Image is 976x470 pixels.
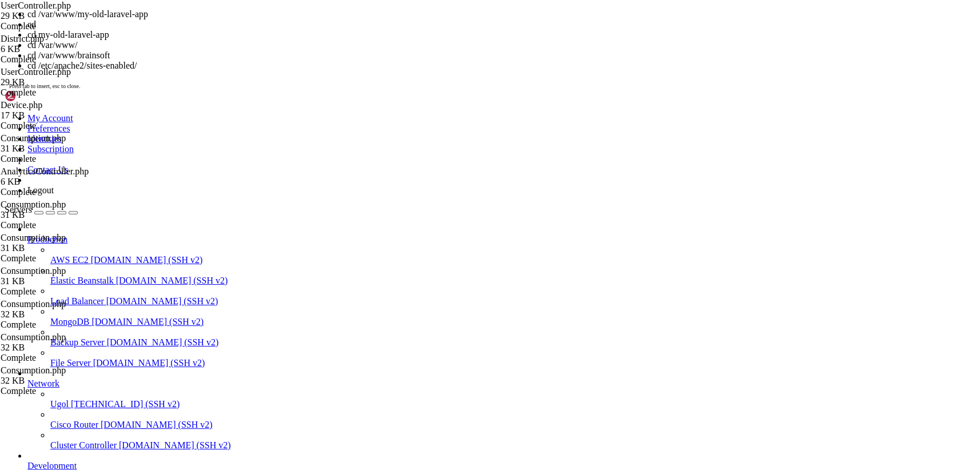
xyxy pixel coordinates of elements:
x-row: * Strictly confined Kubernetes makes edge and IoT secure. Learn how MicroK8s [5,131,826,141]
span: UserController.php [1,67,71,77]
div: Complete [1,220,115,230]
div: Complete [1,54,115,65]
div: 29 KB [1,77,115,87]
x-row: [URL][DOMAIN_NAME] [5,160,826,170]
span: Consumption.php [1,266,115,286]
div: Complete [1,87,115,98]
x-row: System load: 0.0 Processes: 177 [5,82,826,92]
x-row: * Documentation: [URL][DOMAIN_NAME] [5,24,826,34]
div: Complete [1,154,115,164]
span: Consumption.php [1,133,66,143]
x-row: just raised the bar for easy, resilient and secure K8s cluster deployment. [5,141,826,150]
x-row: *** System restart required *** [5,267,826,277]
div: 6 KB [1,44,115,54]
span: UserController.php [1,67,115,87]
x-row: Last login: [DATE] from [TECHNICAL_ID] [5,277,826,286]
x-row: Expanded Security Maintenance for Applications is not enabled. [5,180,826,189]
span: AnalyticsController.php [1,166,115,187]
span: District.php [1,34,44,43]
div: 31 KB [1,210,115,220]
x-row: Usage of /: 20.9% of 39.28GB Users logged in: 1 [5,92,826,102]
x-row: To see these additional updates run: apt list --upgradable [5,209,826,218]
div: 17 KB [1,110,115,121]
x-row: * Support: [URL][DOMAIN_NAME] [5,43,826,53]
span: Consumption.php [1,365,66,375]
span: Consumption.php [1,332,66,342]
div: Complete [1,320,115,330]
x-row: Memory usage: 39% IPv4 address for ens3: [TECHNICAL_ID] [5,102,826,111]
span: Consumption.php [1,299,115,320]
div: 31 KB [1,243,115,253]
x-row: System information as of [DATE] [5,63,826,73]
div: 31 KB [1,276,115,286]
div: 6 KB [1,177,115,187]
span: Consumption.php [1,200,115,220]
div: Complete [1,253,115,264]
div: (19, 29) [96,286,101,296]
span: Consumption.php [1,133,115,154]
div: 32 KB [1,342,115,353]
x-row: root@s1360875:~# cd [5,286,826,296]
span: District.php [1,34,115,54]
div: Complete [1,21,115,31]
span: UserController.php [1,1,71,10]
div: 29 KB [1,11,115,21]
span: Consumption.php [1,266,66,276]
span: Device.php [1,100,42,110]
x-row: Swap usage: 95% IPv6 address for ens3: [TECHNICAL_ID] [5,111,826,121]
span: Consumption.php [1,200,66,209]
x-row: Learn more about enabling ESM Apps service at [URL][DOMAIN_NAME] [5,238,826,248]
div: Complete [1,286,115,297]
span: Device.php [1,100,115,121]
span: Consumption.php [1,233,115,253]
x-row: 21 updates can be applied immediately. [5,199,826,209]
x-row: * Management: [URL][DOMAIN_NAME] [5,34,826,43]
x-row: Welcome to Ubuntu 24.04.3 LTS (GNU/Linux 6.8.0-79-generic x86_64) [5,5,826,14]
x-row: 13 additional security updates can be applied with ESM Apps. [5,228,826,238]
span: AnalyticsController.php [1,166,89,176]
div: 32 KB [1,309,115,320]
div: Complete [1,353,115,363]
span: Consumption.php [1,332,115,353]
span: Consumption.php [1,299,66,309]
span: UserController.php [1,1,115,21]
div: Complete [1,121,115,131]
div: 31 KB [1,144,115,154]
div: Complete [1,187,115,197]
div: 32 KB [1,376,115,386]
span: Consumption.php [1,365,115,386]
div: Complete [1,386,115,396]
span: Consumption.php [1,233,66,242]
